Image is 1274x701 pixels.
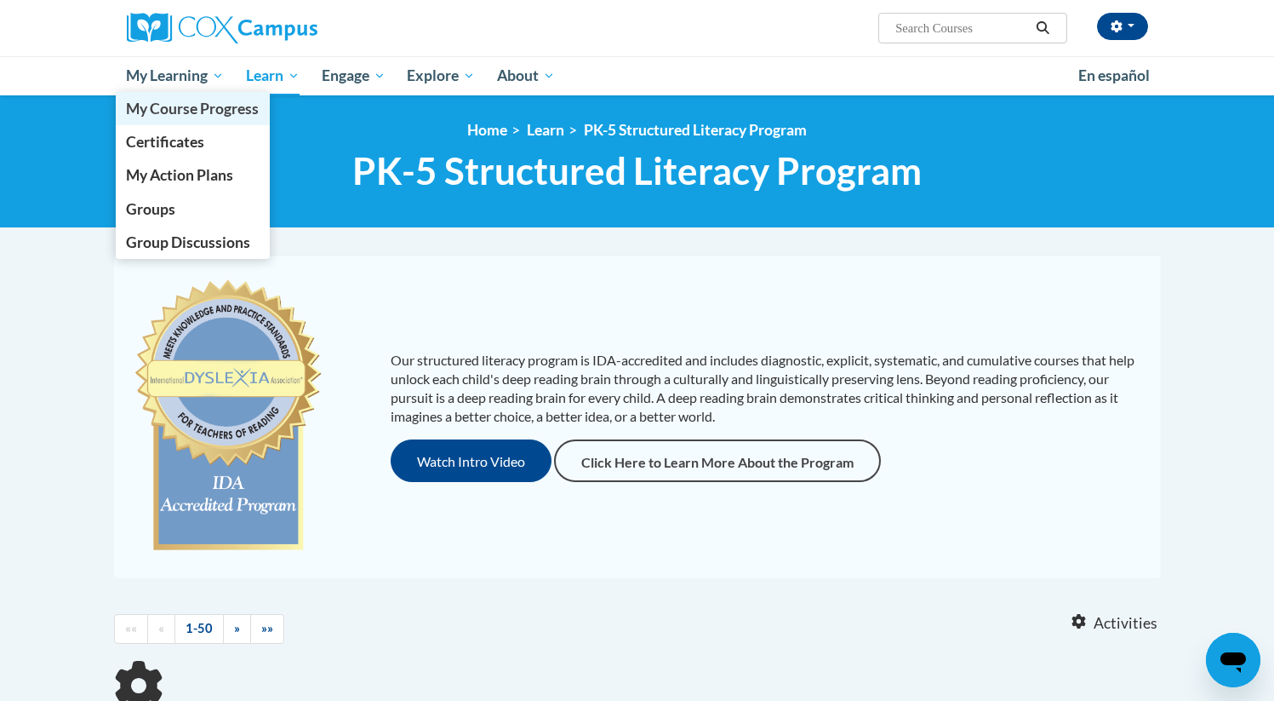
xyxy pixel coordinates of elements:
iframe: Button to launch messaging window [1206,633,1260,687]
img: c477cda6-e343-453b-bfce-d6f9e9818e1c.png [131,272,326,561]
a: Click Here to Learn More About the Program [554,440,881,482]
a: Certificates [116,125,271,158]
a: My Learning [116,56,236,95]
a: About [486,56,566,95]
a: End [250,614,284,644]
span: Learn [246,66,300,86]
a: Groups [116,192,271,226]
div: Main menu [101,56,1174,95]
a: Learn [235,56,311,95]
span: My Learning [126,66,224,86]
span: Groups [126,200,175,218]
span: Certificates [126,133,204,151]
span: En español [1078,66,1150,84]
button: Account Settings [1097,13,1148,40]
img: Cox Campus [127,13,317,43]
a: My Action Plans [116,158,271,192]
span: PK-5 Structured Literacy Program [352,148,922,193]
button: Watch Intro Video [391,440,551,482]
span: Activities [1094,614,1157,633]
span: « [158,621,164,635]
a: En español [1067,58,1161,94]
a: 1-50 [174,614,224,644]
a: Explore [396,56,486,95]
span: «« [125,621,137,635]
span: » [234,621,240,635]
button: Search [1030,18,1055,38]
span: My Course Progress [126,100,259,118]
a: PK-5 Structured Literacy Program [584,121,807,139]
span: Group Discussions [126,233,250,251]
p: Our structured literacy program is IDA-accredited and includes diagnostic, explicit, systematic, ... [391,351,1144,426]
input: Search Courses [894,18,1030,38]
span: »» [261,621,273,635]
span: Engage [322,66,386,86]
a: My Course Progress [116,92,271,125]
a: Begining [114,614,148,644]
a: Home [467,121,507,139]
a: Engage [311,56,397,95]
a: Previous [147,614,175,644]
a: Group Discussions [116,226,271,259]
a: Learn [527,121,564,139]
a: Next [223,614,251,644]
a: Cox Campus [127,13,450,43]
span: About [497,66,555,86]
span: Explore [407,66,475,86]
span: My Action Plans [126,166,233,184]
